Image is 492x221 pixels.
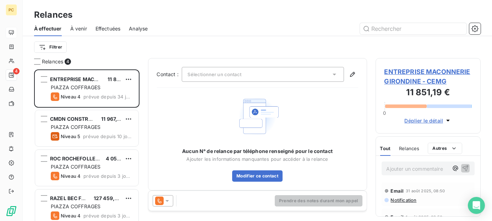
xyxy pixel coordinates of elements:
[108,76,133,82] span: 11 851,19 €
[399,146,419,151] span: Relances
[34,25,62,32] span: À effectuer
[51,164,100,170] span: PIAZZA COFFRAGES
[70,25,87,32] span: À venir
[61,134,80,139] span: Niveau 5
[51,84,100,90] span: PIAZZA COFFRAGES
[95,25,121,32] span: Effectuées
[51,124,100,130] span: PIAZZA COFFRAGES
[186,156,328,162] span: Ajouter les informations manquantes pour accéder à la relance
[402,117,454,125] button: Déplier le détail
[157,71,182,78] label: Contact :
[360,23,466,34] input: Rechercher
[61,94,81,100] span: Niveau 4
[232,170,283,182] button: Modifier ce contact
[391,214,404,220] span: Email
[83,173,133,179] span: prévue depuis 3 jours
[129,25,148,32] span: Analyse
[406,189,445,193] span: 31 août 2025, 08:50
[13,68,20,74] span: 4
[83,94,133,100] span: prévue depuis 34 jours
[101,116,127,122] span: 11 967,12 €
[42,58,63,65] span: Relances
[34,8,72,21] h3: Relances
[275,195,362,206] button: Prendre des notes durant mon appel
[6,205,17,217] img: Logo LeanPay
[34,41,67,53] button: Filtrer
[390,197,417,203] span: Notification
[94,195,126,201] span: 127 459,90 €
[65,58,71,65] span: 4
[51,203,100,209] span: PIAZZA COFFRAGES
[83,213,133,219] span: prévue depuis 3 jours
[50,155,138,161] span: ROC ROCHEFOLLE CONSTRUCTION
[34,69,140,221] div: grid
[182,148,333,155] span: Aucun N° de relance par téléphone renseigné pour le contact
[106,155,133,161] span: 4 053,54 €
[391,188,404,194] span: Email
[61,213,81,219] span: Niveau 4
[188,72,241,77] span: Sélectionner un contact
[468,197,485,214] div: Open Intercom Messenger
[380,146,391,151] span: Tout
[384,67,472,86] span: ENTREPRISE MACONNERIE GIRONDINE - CEMG
[383,110,386,116] span: 0
[235,93,280,139] img: Empty state
[404,117,443,124] span: Déplier le détail
[384,86,472,100] h3: 11 851,19 €
[50,76,147,82] span: ENTREPRISE MACONNERIE GIRONDINE
[6,4,17,16] div: PC
[50,195,94,201] span: RAZEL BEC FAYAT
[50,116,108,122] span: CMDN CONSTRUCTION
[61,173,81,179] span: Niveau 4
[83,134,133,139] span: prévue depuis 10 jours
[406,215,442,219] span: 1 août 2025, 08:50
[428,143,462,154] button: Autres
